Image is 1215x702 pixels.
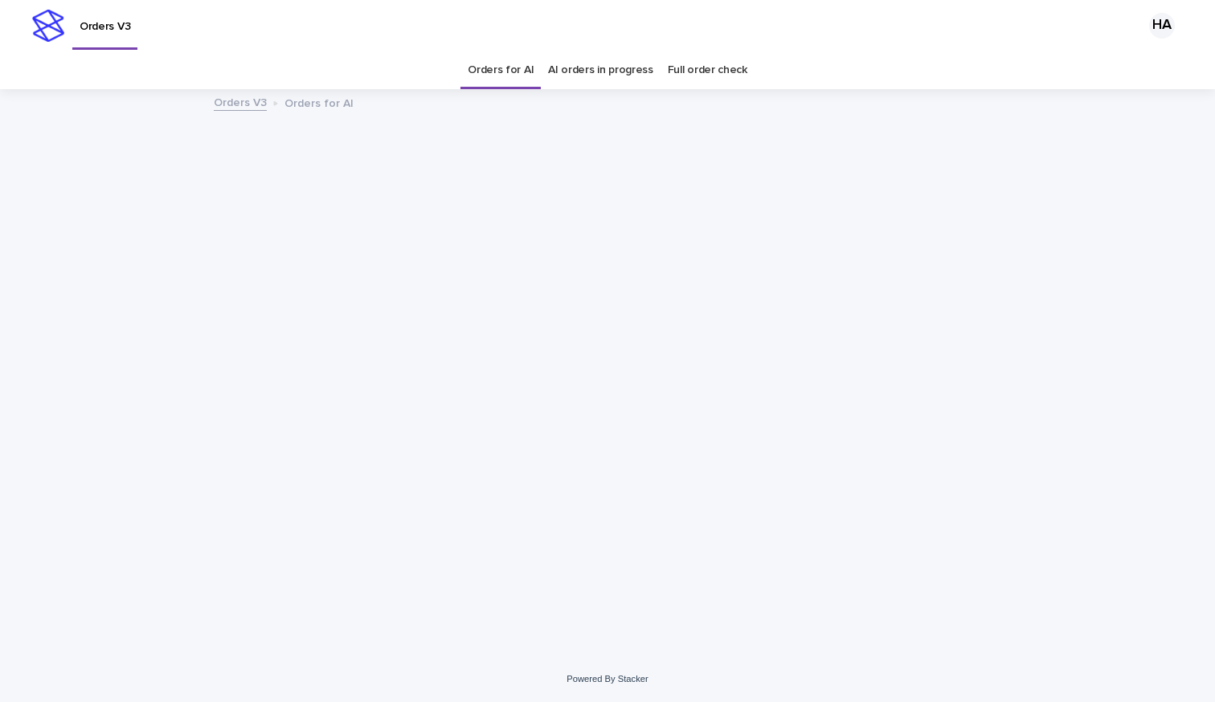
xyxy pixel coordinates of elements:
a: Full order check [668,51,747,89]
a: Orders for AI [468,51,534,89]
a: Orders V3 [214,92,267,111]
a: AI orders in progress [548,51,653,89]
img: stacker-logo-s-only.png [32,10,64,42]
div: HA [1149,13,1175,39]
a: Powered By Stacker [567,674,648,684]
p: Orders for AI [284,93,354,111]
